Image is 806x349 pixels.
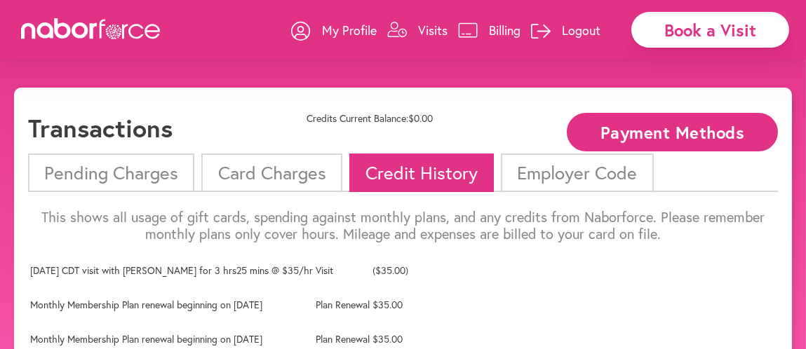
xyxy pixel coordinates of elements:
[30,265,313,277] p: [DATE] CDT visit with [PERSON_NAME] for 3 hrs25 mins @ $35/hr
[30,299,313,311] p: Monthly Membership Plan renewal beginning on [DATE]
[372,254,409,287] td: ($35.00)
[307,111,408,125] span: Credits Current Balance:
[315,289,370,322] td: Plan Renewal
[201,153,342,192] li: Card Charges
[531,9,600,51] a: Logout
[408,111,433,125] span: $ 0.00
[28,153,194,192] li: Pending Charges
[562,22,600,39] p: Logout
[28,209,778,242] p: This shows all usage of gift cards, spending against monthly plans, and any credits from Naborfor...
[631,12,789,48] div: Book a Visit
[30,334,313,345] p: Monthly Membership Plan renewal beginning on [DATE]
[501,153,653,192] li: Employer Code
[372,289,409,322] td: $35.00
[489,22,520,39] p: Billing
[315,254,370,287] td: Visit
[567,124,778,137] a: Payment Methods
[458,9,520,51] a: Billing
[322,22,377,39] p: My Profile
[418,22,448,39] p: Visits
[28,113,173,143] h1: Transactions
[567,113,778,151] button: Payment Methods
[387,9,448,51] a: Visits
[291,9,377,51] a: My Profile
[349,153,494,192] li: Credit History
